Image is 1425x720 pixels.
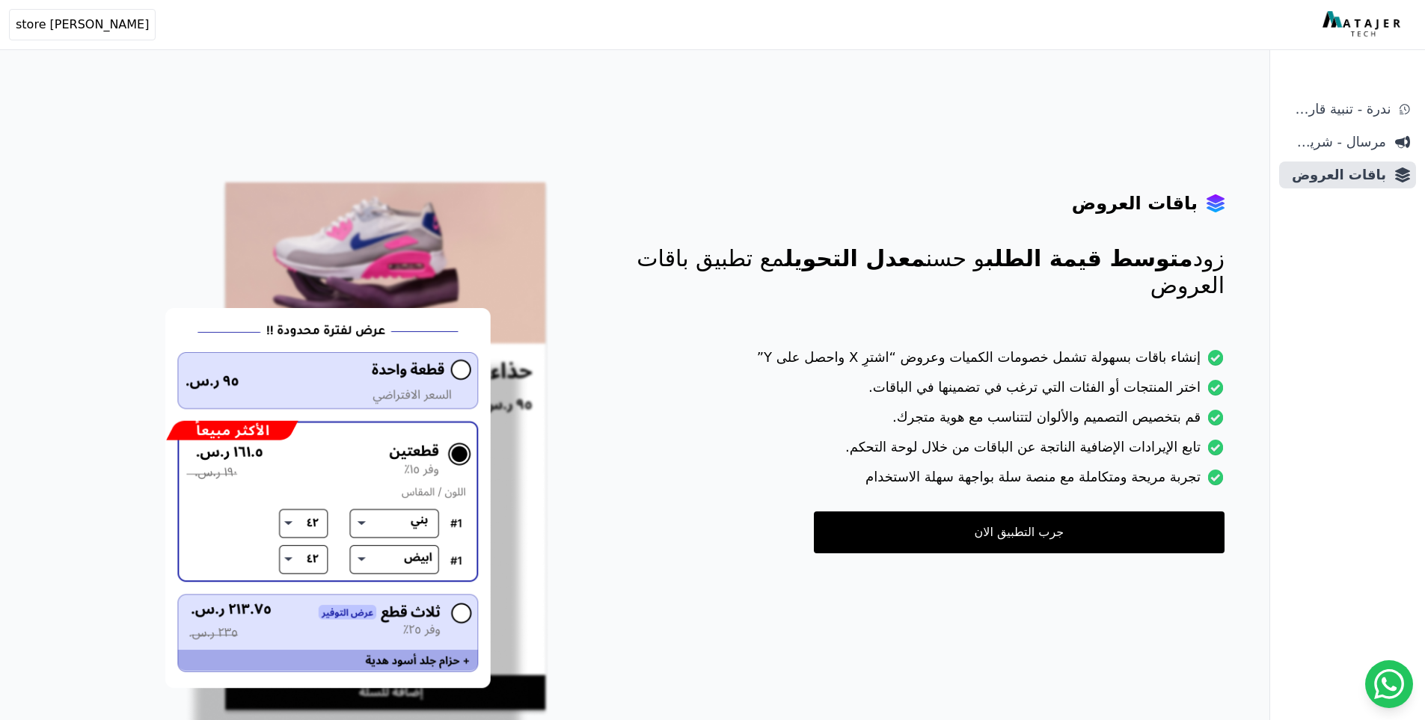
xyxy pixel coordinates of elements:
img: MatajerTech Logo [1323,11,1404,38]
span: معدل التحويل [785,245,926,271]
span: ندرة - تنبية قارب علي النفاذ [1285,99,1391,120]
span: مرسال - شريط دعاية [1285,132,1386,153]
button: [PERSON_NAME] store [9,9,156,40]
span: متوسط قيمة الطلب [985,245,1193,271]
span: [PERSON_NAME] store [16,16,149,34]
li: تابع الإيرادات الإضافية الناتجة عن الباقات من خلال لوحة التحكم. [757,437,1225,467]
h4: باقات العروض [1072,191,1198,215]
li: قم بتخصيص التصميم والألوان لتتناسب مع هوية متجرك. [757,407,1225,437]
p: زود و حسن مع تطبيق باقات العروض [608,245,1225,299]
li: تجربة مريحة ومتكاملة مع منصة سلة بواجهة سهلة الاستخدام [757,467,1225,496]
a: جرب التطبيق الان [814,511,1225,553]
li: اختر المنتجات أو الفئات التي ترغب في تضمينها في الباقات. [757,377,1225,407]
li: إنشاء باقات بسهولة تشمل خصومات الكميات وعروض “اشترِ X واحصل على Y” [757,347,1225,377]
span: باقات العروض [1285,164,1386,185]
